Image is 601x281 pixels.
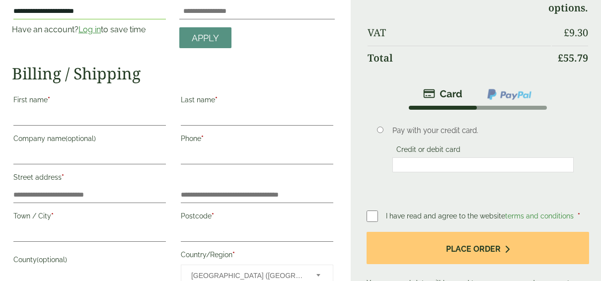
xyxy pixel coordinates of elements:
a: terms and conditions [505,212,574,220]
span: £ [564,26,569,39]
span: £ [558,51,563,65]
p: Have an account? to save time [12,24,167,36]
label: Town / City [13,209,166,226]
abbr: required [201,135,204,142]
bdi: 55.79 [558,51,588,65]
a: Apply [179,27,231,49]
label: County [13,253,166,270]
abbr: required [578,212,580,220]
label: Postcode [181,209,333,226]
bdi: 9.30 [564,26,588,39]
label: Last name [181,93,333,110]
abbr: required [51,212,54,220]
a: Log in [78,25,101,34]
abbr: required [215,96,218,104]
abbr: required [48,96,50,104]
span: (optional) [66,135,96,142]
abbr: required [232,251,235,259]
span: Apply [192,33,219,44]
label: Street address [13,170,166,187]
button: Place order [367,232,589,264]
img: stripe.png [423,88,462,100]
span: (optional) [37,256,67,264]
abbr: required [212,212,214,220]
span: I have read and agree to the website [386,212,576,220]
label: Company name [13,132,166,148]
th: VAT [368,21,551,45]
label: Phone [181,132,333,148]
label: Country/Region [181,248,333,265]
th: Total [368,46,551,70]
img: ppcp-gateway.png [486,88,532,101]
label: Credit or debit card [392,145,464,156]
abbr: required [62,173,64,181]
p: Pay with your credit card. [392,125,574,136]
label: First name [13,93,166,110]
h2: Billing / Shipping [12,64,335,83]
iframe: Secure card payment input frame [395,160,571,169]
